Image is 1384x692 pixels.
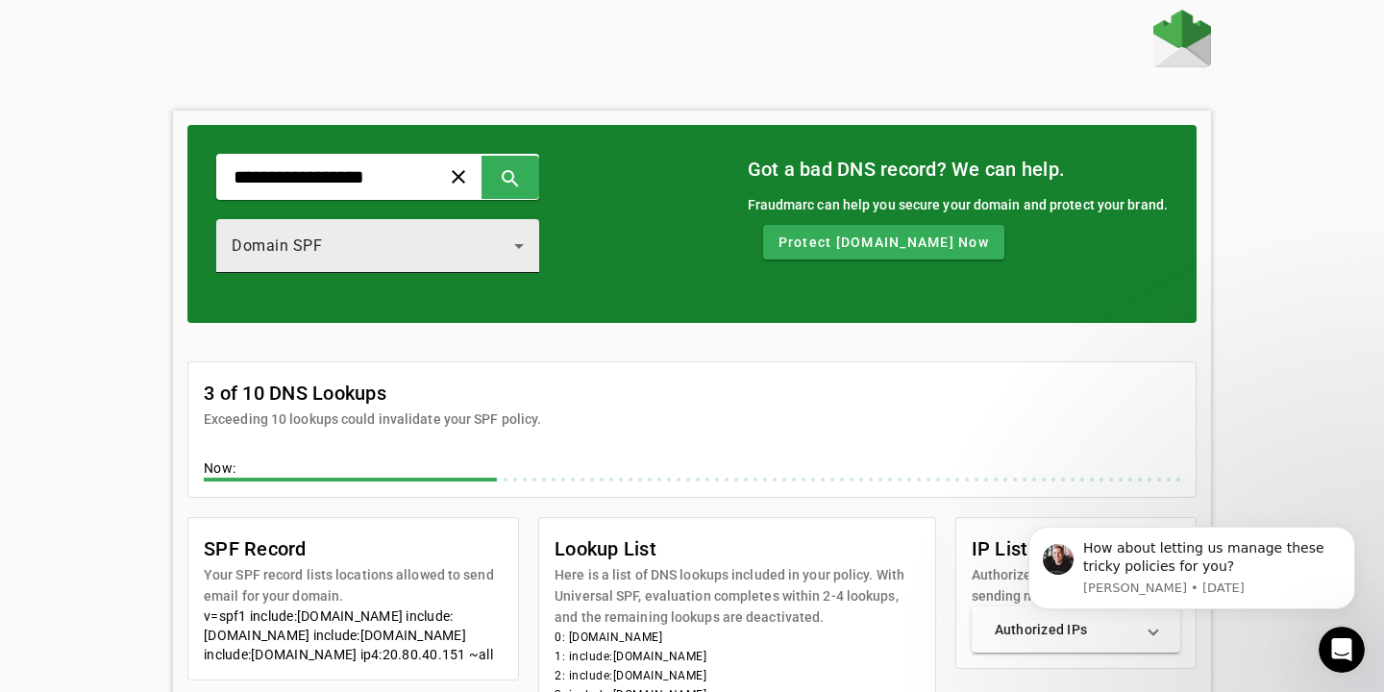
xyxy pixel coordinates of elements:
[204,408,541,430] mat-card-subtitle: Exceeding 10 lookups could invalidate your SPF policy.
[1153,10,1211,72] a: Home
[1153,10,1211,67] img: Fraudmarc Logo
[555,533,919,564] mat-card-title: Lookup List
[1319,627,1365,673] iframe: Intercom live chat
[204,378,541,408] mat-card-title: 3 of 10 DNS Lookups
[555,564,919,628] mat-card-subtitle: Here is a list of DNS lookups included in your policy. With Universal SPF, evaluation completes w...
[778,233,989,252] span: Protect [DOMAIN_NAME] Now
[204,533,503,564] mat-card-title: SPF Record
[555,628,919,647] li: 0: [DOMAIN_NAME]
[204,564,503,606] mat-card-subtitle: Your SPF record lists locations allowed to send email for your domain.
[972,606,1181,653] mat-expansion-panel-header: Authorized IPs
[972,533,1181,564] mat-card-title: IP List
[763,225,1004,259] button: Protect [DOMAIN_NAME] Now
[232,236,322,255] span: Domain SPF
[204,606,503,664] div: v=spf1 include:[DOMAIN_NAME] include:[DOMAIN_NAME] include:[DOMAIN_NAME] include:[DOMAIN_NAME] ip...
[555,647,919,666] li: 1: include:[DOMAIN_NAME]
[204,458,1180,482] div: Now:
[555,666,919,685] li: 2: include:[DOMAIN_NAME]
[995,620,1135,639] mat-panel-title: Authorized IPs
[748,154,1169,185] mat-card-title: Got a bad DNS record? We can help.
[748,194,1169,215] div: Fraudmarc can help you secure your domain and protect your brand.
[972,564,1181,606] mat-card-subtitle: Authorized IP addresses for sending mail from this domain:
[1000,509,1384,621] iframe: Intercom notifications message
